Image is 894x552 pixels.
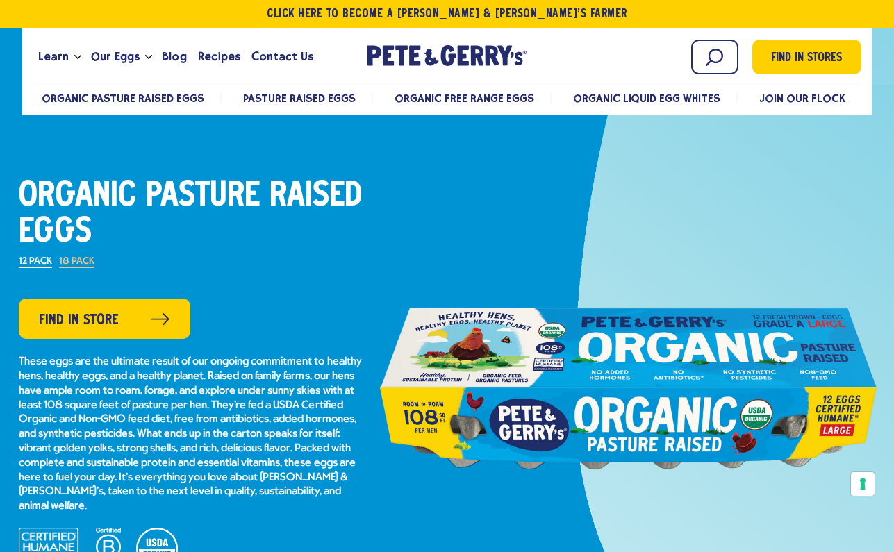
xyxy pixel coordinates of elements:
label: 12 Pack [19,257,52,268]
button: Open the dropdown menu for Our Eggs [145,55,152,60]
a: Our Eggs [85,38,145,76]
a: Learn [33,38,74,76]
nav: desktop product menu [33,83,861,112]
span: Find in Store [39,310,119,331]
span: Learn [38,48,69,65]
a: Join Our Flock [759,92,845,105]
span: Find in Stores [771,49,842,68]
a: Organic Free Range Eggs [395,92,534,105]
p: These eggs are the ultimate result of our ongoing commitment to healthy hens, healthy eggs, and a... [19,355,366,514]
a: Recipes [192,38,246,76]
button: Your consent preferences for tracking technologies [851,472,875,496]
a: Organic Liquid Egg Whites [573,92,721,105]
input: Search [691,40,738,74]
span: Recipes [198,48,240,65]
label: 18 Pack [59,257,94,268]
a: Organic Pasture Raised Eggs [42,92,205,105]
button: Open the dropdown menu for Learn [74,55,81,60]
h1: Organic Pasture Raised Eggs [19,178,366,251]
a: Contact Us [246,38,319,76]
a: Find in Store [19,299,190,339]
a: Blog [156,38,192,76]
span: Blog [162,48,186,65]
a: Pasture Raised Eggs [243,92,356,105]
a: Find in Stores [752,40,861,74]
span: Contact Us [251,48,313,65]
span: Our Eggs [91,48,140,65]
